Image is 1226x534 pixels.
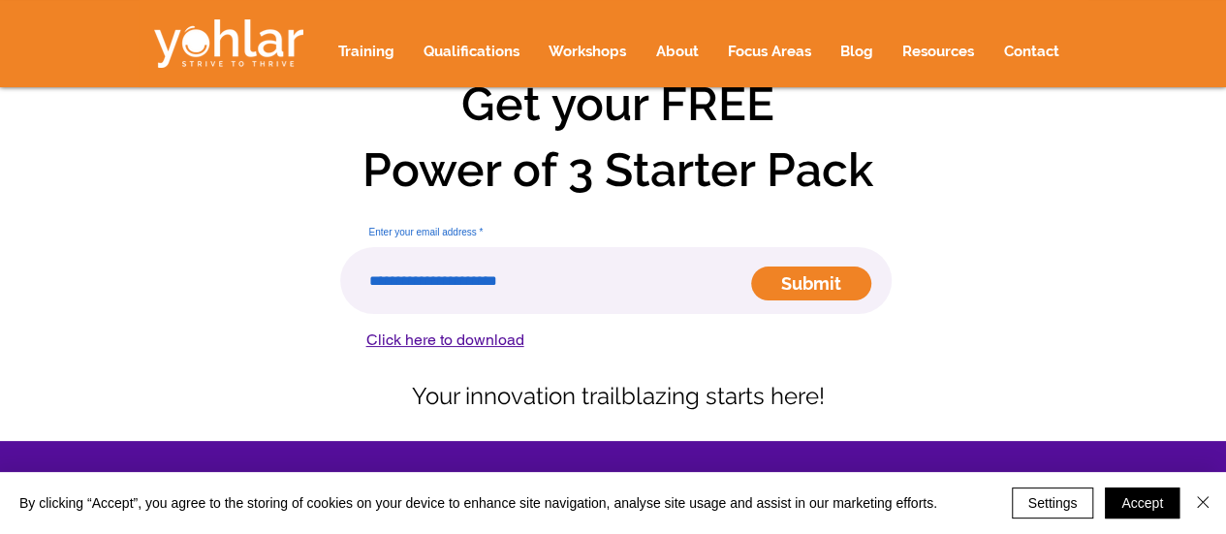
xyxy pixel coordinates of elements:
div: Resources [888,28,990,75]
img: Yohlar - Strive to Thrive logo [154,19,303,68]
button: Submit [751,267,871,300]
span: Submit [781,271,841,296]
p: Contact [994,28,1069,75]
p: Blog [831,28,883,75]
label: Enter your email address [340,228,892,237]
a: Workshops [534,28,642,75]
img: Close [1191,490,1214,514]
button: Settings [1012,487,1094,518]
div: Focus Areas [713,28,826,75]
p: Qualifications [414,28,529,75]
a: Qualifications [409,28,534,75]
a: About [642,28,713,75]
button: Close [1191,487,1214,518]
p: Resources [893,28,984,75]
span: Click here to download [366,330,524,349]
a: Blog [826,28,888,75]
span: By clicking “Accept”, you agree to the storing of cookies on your device to enhance site navigati... [19,494,937,512]
a: Contact [990,28,1074,75]
span: Your innovation trailblazing starts here! [412,382,825,410]
a: Training [324,28,409,75]
p: Training [329,28,404,75]
nav: Site [324,28,1074,75]
button: Accept [1105,487,1179,518]
p: Workshops [539,28,636,75]
p: About [646,28,708,75]
p: Focus Areas [718,28,821,75]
